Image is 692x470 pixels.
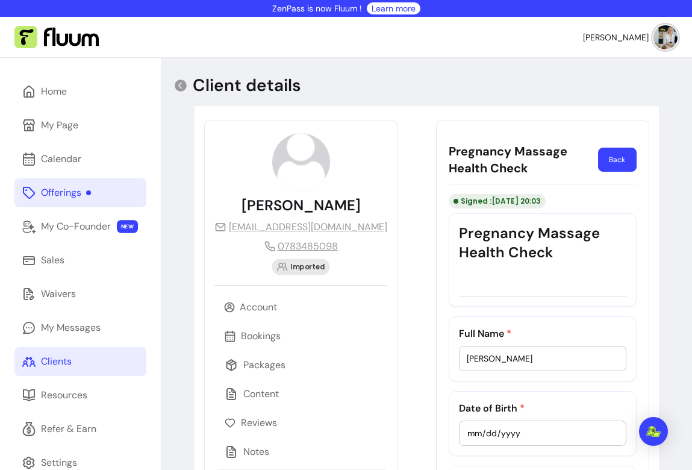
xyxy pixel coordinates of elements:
[41,422,96,436] div: Refer & Earn
[117,220,138,233] span: NEW
[583,31,649,43] span: [PERSON_NAME]
[41,84,67,99] div: Home
[14,347,146,376] a: Clients
[14,77,146,106] a: Home
[598,148,637,172] button: Back
[14,246,146,275] a: Sales
[14,313,146,342] a: My Messages
[372,2,416,14] a: Learn more
[14,280,146,309] a: Waivers
[467,352,619,365] input: Enter your answer
[241,416,277,430] p: Reviews
[243,387,279,401] p: Content
[14,145,146,174] a: Calendar
[193,75,301,96] p: Client details
[14,381,146,410] a: Resources
[14,26,99,49] img: Fluum Logo
[272,133,330,191] img: avatar
[264,239,338,254] a: 0783485098
[242,196,361,215] p: [PERSON_NAME]
[41,253,64,268] div: Sales
[41,186,91,200] div: Offerings
[214,220,387,234] a: [EMAIL_ADDRESS][DOMAIN_NAME]
[243,358,285,372] p: Packages
[243,445,269,459] p: Notes
[41,321,101,335] div: My Messages
[41,152,81,166] div: Calendar
[459,327,626,341] p: Full Name
[240,300,277,315] p: Account
[459,224,626,262] p: Pregnancy Massage Health Check
[41,219,111,234] div: My Co-Founder
[241,329,281,343] p: Bookings
[639,417,668,446] div: Open Intercom Messenger
[14,111,146,140] a: My Page
[459,401,626,416] p: Date of Birth
[14,415,146,443] a: Refer & Earn
[41,456,77,470] div: Settings
[41,118,78,133] div: My Page
[272,259,330,275] div: Imported
[583,25,678,49] button: avatar[PERSON_NAME]
[41,287,76,301] div: Waivers
[14,178,146,207] a: Offerings
[653,25,678,49] img: avatar
[14,212,146,241] a: My Co-Founder NEW
[449,194,546,208] div: Signed : [DATE] 20:03
[449,143,598,177] p: Pregnancy Massage Health Check
[41,354,72,369] div: Clients
[41,388,87,403] div: Resources
[467,427,619,440] input: Enter your answer
[272,2,362,14] p: ZenPass is now Fluum !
